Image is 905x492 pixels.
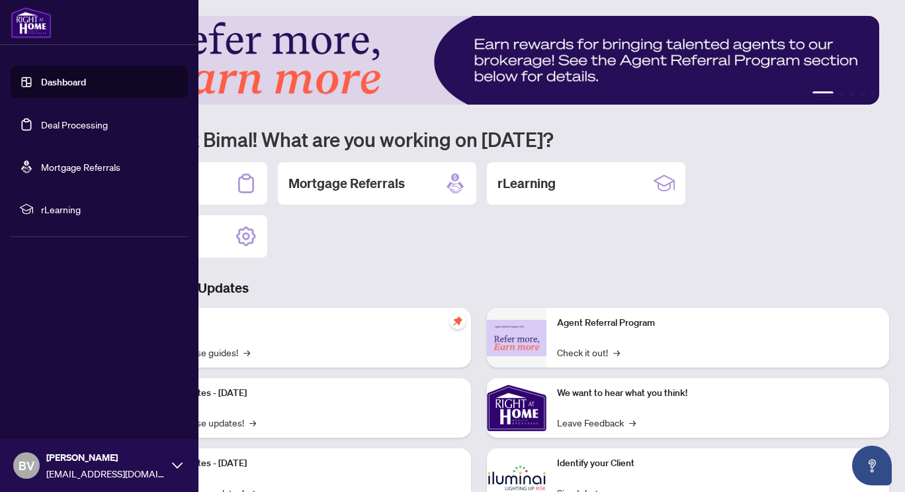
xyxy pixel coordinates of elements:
span: [PERSON_NAME] [46,450,165,465]
span: BV [19,456,34,475]
p: Self-Help [139,316,460,330]
img: logo [11,7,52,38]
img: We want to hear what you think! [487,378,546,438]
p: Identify your Client [557,456,879,471]
span: → [629,415,636,430]
button: 3 [849,91,855,97]
h3: Brokerage & Industry Updates [69,279,889,297]
h2: rLearning [497,174,556,193]
img: Slide 0 [69,16,879,105]
span: → [249,415,256,430]
h2: Mortgage Referrals [288,174,405,193]
span: pushpin [450,313,466,329]
button: Open asap [852,446,892,485]
a: Leave Feedback→ [557,415,636,430]
span: rLearning [41,202,179,217]
img: Agent Referral Program [487,320,546,356]
span: → [613,345,620,360]
p: We want to hear what you think! [557,386,879,401]
a: Deal Processing [41,119,108,130]
button: 1 [812,91,834,97]
p: Agent Referral Program [557,316,879,330]
button: 2 [839,91,844,97]
h1: Welcome back Bimal! What are you working on [DATE]? [69,126,889,152]
a: Check it out!→ [557,345,620,360]
button: 4 [860,91,865,97]
button: 5 [871,91,876,97]
a: Mortgage Referrals [41,161,120,173]
p: Platform Updates - [DATE] [139,386,460,401]
a: Dashboard [41,76,86,88]
p: Platform Updates - [DATE] [139,456,460,471]
span: → [243,345,250,360]
span: [EMAIL_ADDRESS][DOMAIN_NAME] [46,466,165,481]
